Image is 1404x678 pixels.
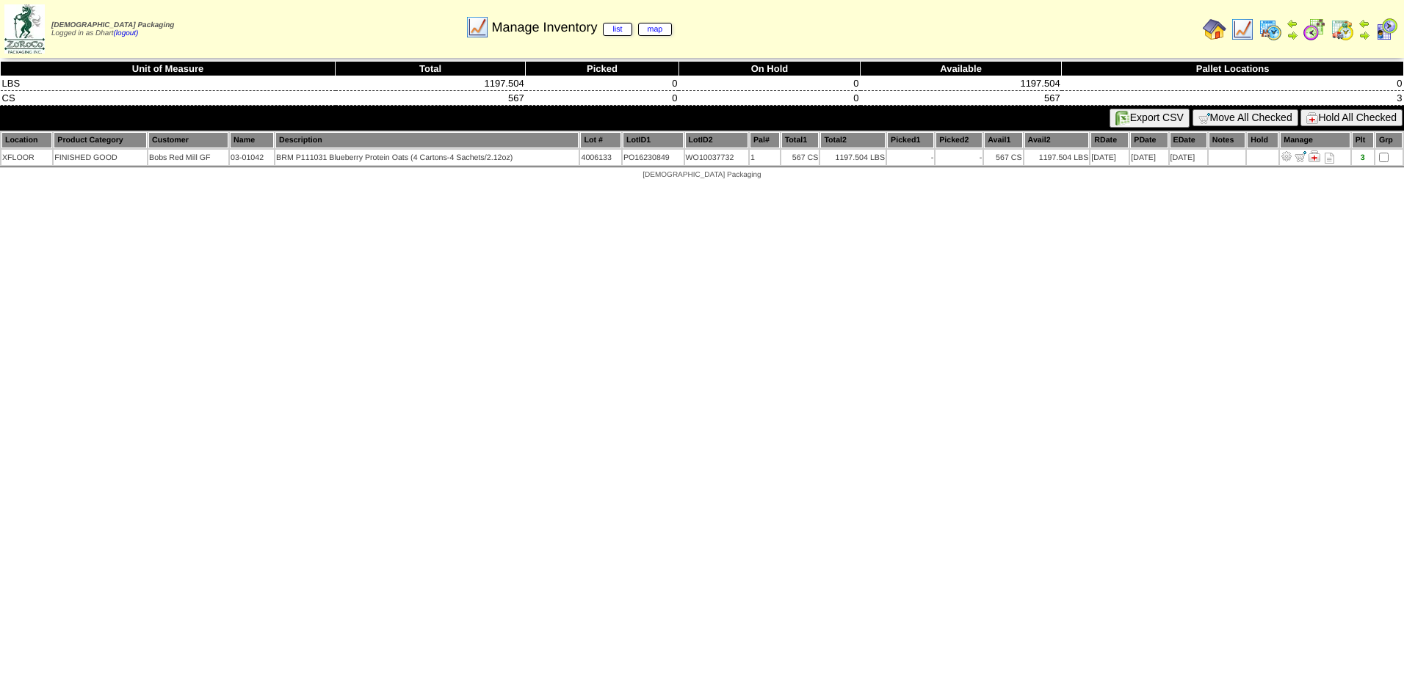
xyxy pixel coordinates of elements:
[1247,132,1278,148] th: Hold
[114,29,139,37] a: (logout)
[1090,150,1129,165] td: [DATE]
[1062,76,1404,91] td: 0
[526,91,679,106] td: 0
[1300,109,1403,126] button: Hold All Checked
[1,150,52,165] td: XFLOOR
[1,62,336,76] th: Unit of Measure
[861,76,1062,91] td: 1197.504
[1358,18,1370,29] img: arrowleft.gif
[1375,132,1403,148] th: Grp
[1110,109,1190,128] button: Export CSV
[336,62,526,76] th: Total
[781,132,819,148] th: Total1
[1352,132,1374,148] th: Plt
[887,150,934,165] td: -
[1090,132,1129,148] th: RDate
[750,132,780,148] th: Pal#
[623,132,684,148] th: LotID1
[1115,111,1130,125] img: excel.gif
[4,4,45,54] img: zoroco-logo-small.webp
[275,132,579,148] th: Description
[984,150,1022,165] td: 567 CS
[603,23,632,36] a: list
[1287,18,1298,29] img: arrowleft.gif
[54,150,147,165] td: FINISHED GOOD
[820,132,886,148] th: Total2
[1306,112,1318,124] img: hold.gif
[1,132,52,148] th: Location
[936,132,983,148] th: Picked2
[887,132,934,148] th: Picked1
[1,76,336,91] td: LBS
[679,62,860,76] th: On Hold
[1309,150,1320,162] img: Manage Hold
[936,150,983,165] td: -
[623,150,684,165] td: PO16230849
[230,150,274,165] td: 03-01042
[781,150,819,165] td: 567 CS
[1024,132,1090,148] th: Avail2
[984,132,1022,148] th: Avail1
[1303,18,1326,41] img: calendarblend.gif
[275,150,579,165] td: BRM P111031 Blueberry Protein Oats (4 Cartons-4 Sachets/2.12oz)
[580,132,620,148] th: Lot #
[526,62,679,76] th: Picked
[643,171,761,179] span: [DEMOGRAPHIC_DATA] Packaging
[491,20,672,35] span: Manage Inventory
[1287,29,1298,41] img: arrowright.gif
[51,21,174,37] span: Logged in as Dhart
[466,15,489,39] img: line_graph.gif
[861,62,1062,76] th: Available
[1295,150,1306,162] img: Move
[1203,18,1226,41] img: home.gif
[638,23,673,36] a: map
[1209,132,1246,148] th: Notes
[820,150,886,165] td: 1197.504 LBS
[750,150,780,165] td: 1
[685,150,748,165] td: WO10037732
[1062,91,1404,106] td: 3
[526,76,679,91] td: 0
[54,132,147,148] th: Product Category
[230,132,274,148] th: Name
[1331,18,1354,41] img: calendarinout.gif
[1193,109,1298,126] button: Move All Checked
[1375,18,1398,41] img: calendarcustomer.gif
[336,91,526,106] td: 567
[1130,150,1168,165] td: [DATE]
[1170,150,1207,165] td: [DATE]
[1,91,336,106] td: CS
[1130,132,1168,148] th: PDate
[1024,150,1090,165] td: 1197.504 LBS
[1170,132,1207,148] th: EDate
[861,91,1062,106] td: 567
[1062,62,1404,76] th: Pallet Locations
[685,132,748,148] th: LotID2
[679,76,860,91] td: 0
[580,150,620,165] td: 4006133
[148,150,228,165] td: Bobs Red Mill GF
[1353,153,1373,162] div: 3
[679,91,860,106] td: 0
[1281,150,1292,162] img: Adjust
[51,21,174,29] span: [DEMOGRAPHIC_DATA] Packaging
[1198,112,1210,124] img: cart.gif
[1231,18,1254,41] img: line_graph.gif
[1259,18,1282,41] img: calendarprod.gif
[1358,29,1370,41] img: arrowright.gif
[1325,153,1334,164] i: Note
[336,76,526,91] td: 1197.504
[1280,132,1350,148] th: Manage
[148,132,228,148] th: Customer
